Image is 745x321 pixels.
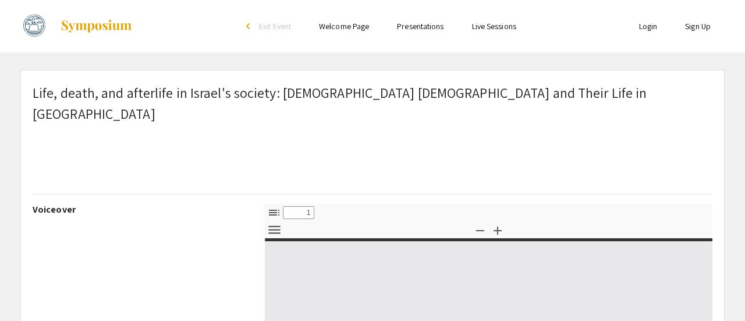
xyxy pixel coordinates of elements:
[33,83,647,123] span: Life, death, and afterlife in Israel's society: [DEMOGRAPHIC_DATA] [DEMOGRAPHIC_DATA] and Their L...
[639,21,658,31] a: Login
[319,21,369,31] a: Welcome Page
[60,19,133,33] img: Symposium by ForagerOne
[9,269,49,312] iframe: Chat
[264,204,284,221] button: Toggle Sidebar
[20,12,48,41] img: Fall 2024 Undergraduate Research Showcase
[20,12,133,41] a: Fall 2024 Undergraduate Research Showcase
[397,21,444,31] a: Presentations
[283,206,314,219] input: Page
[488,221,508,238] button: Zoom In
[264,221,284,238] button: Tools
[685,21,711,31] a: Sign Up
[472,21,516,31] a: Live Sessions
[259,21,291,31] span: Exit Event
[470,221,490,238] button: Zoom Out
[33,204,247,215] h2: Voiceover
[246,23,253,30] div: arrow_back_ios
